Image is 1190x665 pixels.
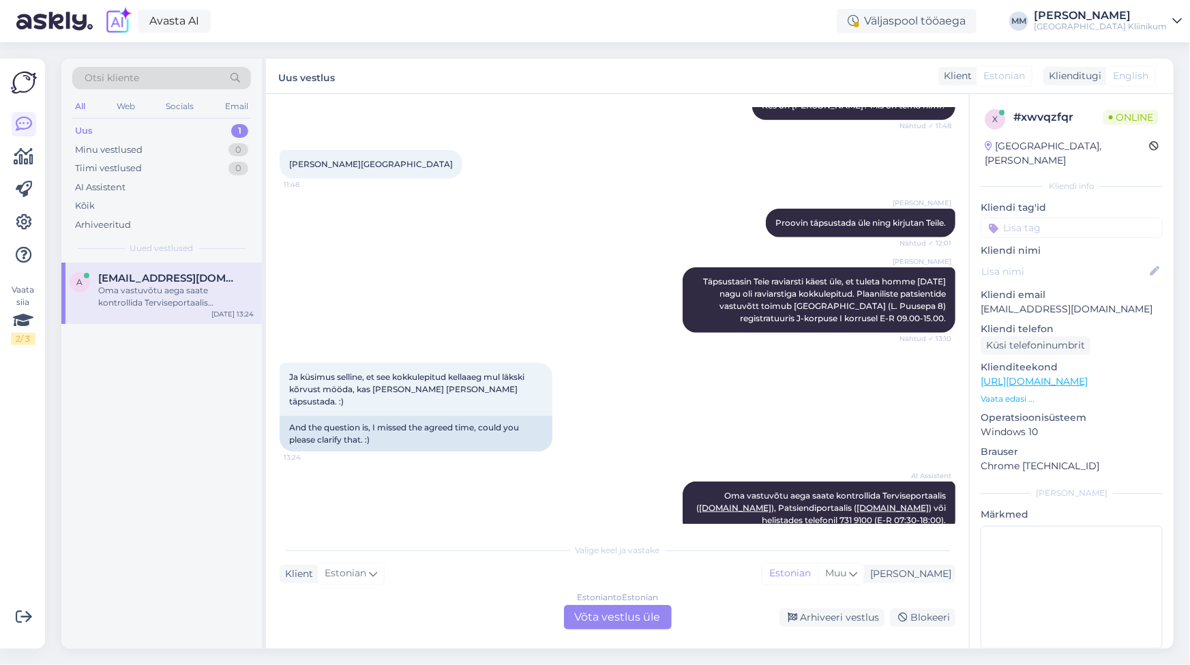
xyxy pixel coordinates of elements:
[11,284,35,345] div: Vaata siia
[75,143,143,157] div: Minu vestlused
[1013,109,1103,125] div: # xwvqzfqr
[231,124,248,138] div: 1
[825,567,846,579] span: Muu
[762,563,818,584] div: Estonian
[981,302,1163,316] p: [EMAIL_ADDRESS][DOMAIN_NAME]
[696,490,948,525] span: Oma vastuvõtu aega saate kontrollida Terviseportaalis ( ), Patsiendiportaalis ( ) või helistades ...
[837,9,977,33] div: Väljaspool tööaega
[1103,110,1159,125] span: Online
[1043,69,1101,83] div: Klienditugi
[222,98,251,115] div: Email
[981,375,1088,387] a: [URL][DOMAIN_NAME]
[1034,10,1182,32] a: [PERSON_NAME][GEOGRAPHIC_DATA] Kliinikum
[577,591,658,604] div: Estonian to Estonian
[981,336,1090,355] div: Küsi telefoninumbrit
[284,452,335,462] span: 13:24
[775,218,946,228] span: Proovin täpsustada üle ning kirjutan Teile.
[75,181,125,194] div: AI Assistent
[1009,12,1028,31] div: MM
[865,567,951,581] div: [PERSON_NAME]
[77,277,83,287] span: a
[981,411,1163,425] p: Operatsioonisüsteem
[981,425,1163,439] p: Windows 10
[1034,21,1167,32] div: [GEOGRAPHIC_DATA] Kliinikum
[981,218,1163,238] input: Lisa tag
[992,114,998,124] span: x
[280,416,552,452] div: And the question is, I missed the agreed time, could you please clarify that. :)
[98,284,254,309] div: Oma vastuvõtu aega saate kontrollida Terviseportaalis ([DOMAIN_NAME]), Patsiendiportaalis ([DOMAI...
[890,608,955,627] div: Blokeeri
[899,121,951,131] span: Nähtud ✓ 11:48
[564,605,672,630] div: Võta vestlus üle
[163,98,196,115] div: Socials
[284,179,335,190] span: 11:48
[981,288,1163,302] p: Kliendi email
[11,70,37,95] img: Askly Logo
[981,445,1163,459] p: Brauser
[779,608,884,627] div: Arhiveeri vestlus
[981,393,1163,405] p: Vaata edasi ...
[11,333,35,345] div: 2 / 3
[75,124,93,138] div: Uus
[280,544,955,557] div: Valige keel ja vastake
[325,566,366,581] span: Estonian
[75,218,131,232] div: Arhiveeritud
[981,487,1163,499] div: [PERSON_NAME]
[280,567,313,581] div: Klient
[981,360,1163,374] p: Klienditeekond
[983,69,1025,83] span: Estonian
[985,139,1149,168] div: [GEOGRAPHIC_DATA], [PERSON_NAME]
[278,67,335,85] label: Uus vestlus
[981,264,1147,279] input: Lisa nimi
[1034,10,1167,21] div: [PERSON_NAME]
[104,7,132,35] img: explore-ai
[938,69,972,83] div: Klient
[893,256,951,267] span: [PERSON_NAME]
[981,322,1163,336] p: Kliendi telefon
[981,507,1163,522] p: Märkmed
[981,243,1163,258] p: Kliendi nimi
[981,201,1163,215] p: Kliendi tag'id
[899,334,951,344] span: Nähtud ✓ 13:10
[289,372,526,407] span: Ja küsimus selline, et see kokkulepitud kellaaeg mul läkski kõrvust mööda, kas [PERSON_NAME] [PER...
[699,503,771,513] a: [DOMAIN_NAME]
[98,272,240,284] span: ats-hannibal@hotmail.com
[114,98,138,115] div: Web
[703,276,948,323] span: Täpsustasin Teie raviarsti käest üle, et tuleta homme [DATE] nagu oli raviarstiga kokkulepitud. P...
[857,503,929,513] a: [DOMAIN_NAME]
[138,10,211,33] a: Avasta AI
[130,242,194,254] span: Uued vestlused
[900,471,951,481] span: AI Assistent
[75,162,142,175] div: Tiimi vestlused
[893,198,951,208] span: [PERSON_NAME]
[85,71,139,85] span: Otsi kliente
[72,98,88,115] div: All
[75,199,95,213] div: Kõik
[228,162,248,175] div: 0
[981,180,1163,192] div: Kliendi info
[899,238,951,248] span: Nähtud ✓ 12:01
[1113,69,1148,83] span: English
[228,143,248,157] div: 0
[211,309,254,319] div: [DATE] 13:24
[981,459,1163,473] p: Chrome [TECHNICAL_ID]
[289,159,453,169] span: [PERSON_NAME][GEOGRAPHIC_DATA]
